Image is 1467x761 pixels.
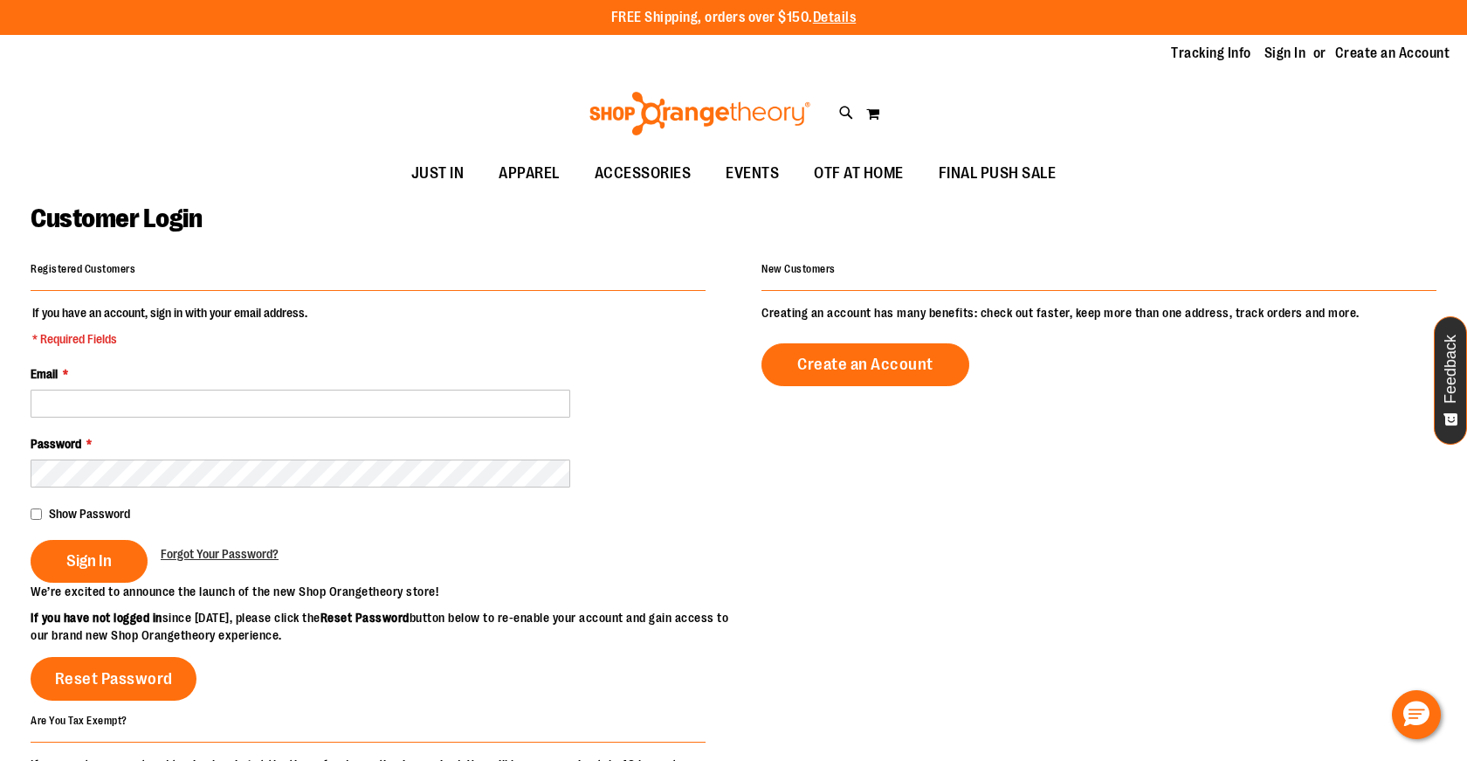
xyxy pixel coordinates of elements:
span: Customer Login [31,204,202,233]
span: Show Password [49,507,130,521]
span: Reset Password [55,669,173,688]
strong: If you have not logged in [31,611,162,625]
a: Create an Account [1335,44,1450,63]
a: Details [813,10,857,25]
legend: If you have an account, sign in with your email address. [31,304,309,348]
span: FINAL PUSH SALE [939,154,1057,193]
p: Creating an account has many benefits: check out faster, keep more than one address, track orders... [761,304,1436,322]
span: Sign In [66,551,112,571]
a: EVENTS [708,154,796,194]
button: Hello, have a question? Let’s chat. [1392,690,1441,739]
strong: New Customers [761,263,836,275]
p: FREE Shipping, orders over $150. [611,8,857,28]
a: Tracking Info [1171,44,1251,63]
a: ACCESSORIES [577,154,709,194]
button: Sign In [31,540,148,583]
span: Forgot Your Password? [161,547,279,561]
span: Password [31,437,81,451]
a: FINAL PUSH SALE [921,154,1074,194]
strong: Reset Password [320,611,410,625]
a: JUST IN [394,154,482,194]
img: Shop Orangetheory [587,92,813,135]
span: OTF AT HOME [814,154,904,193]
a: Create an Account [761,343,969,386]
p: We’re excited to announce the launch of the new Shop Orangetheory store! [31,583,733,600]
a: Forgot Your Password? [161,545,279,563]
span: ACCESSORIES [595,154,692,193]
a: APPAREL [481,154,577,194]
span: APPAREL [499,154,560,193]
button: Feedback - Show survey [1434,316,1467,445]
span: Create an Account [797,355,933,374]
span: * Required Fields [32,330,307,348]
span: JUST IN [411,154,465,193]
strong: Are You Tax Exempt? [31,714,127,726]
strong: Registered Customers [31,263,135,275]
span: EVENTS [726,154,779,193]
p: since [DATE], please click the button below to re-enable your account and gain access to our bran... [31,609,733,644]
span: Email [31,367,58,381]
span: Feedback [1443,335,1459,404]
a: OTF AT HOME [796,154,921,194]
a: Reset Password [31,657,196,701]
a: Sign In [1264,44,1306,63]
